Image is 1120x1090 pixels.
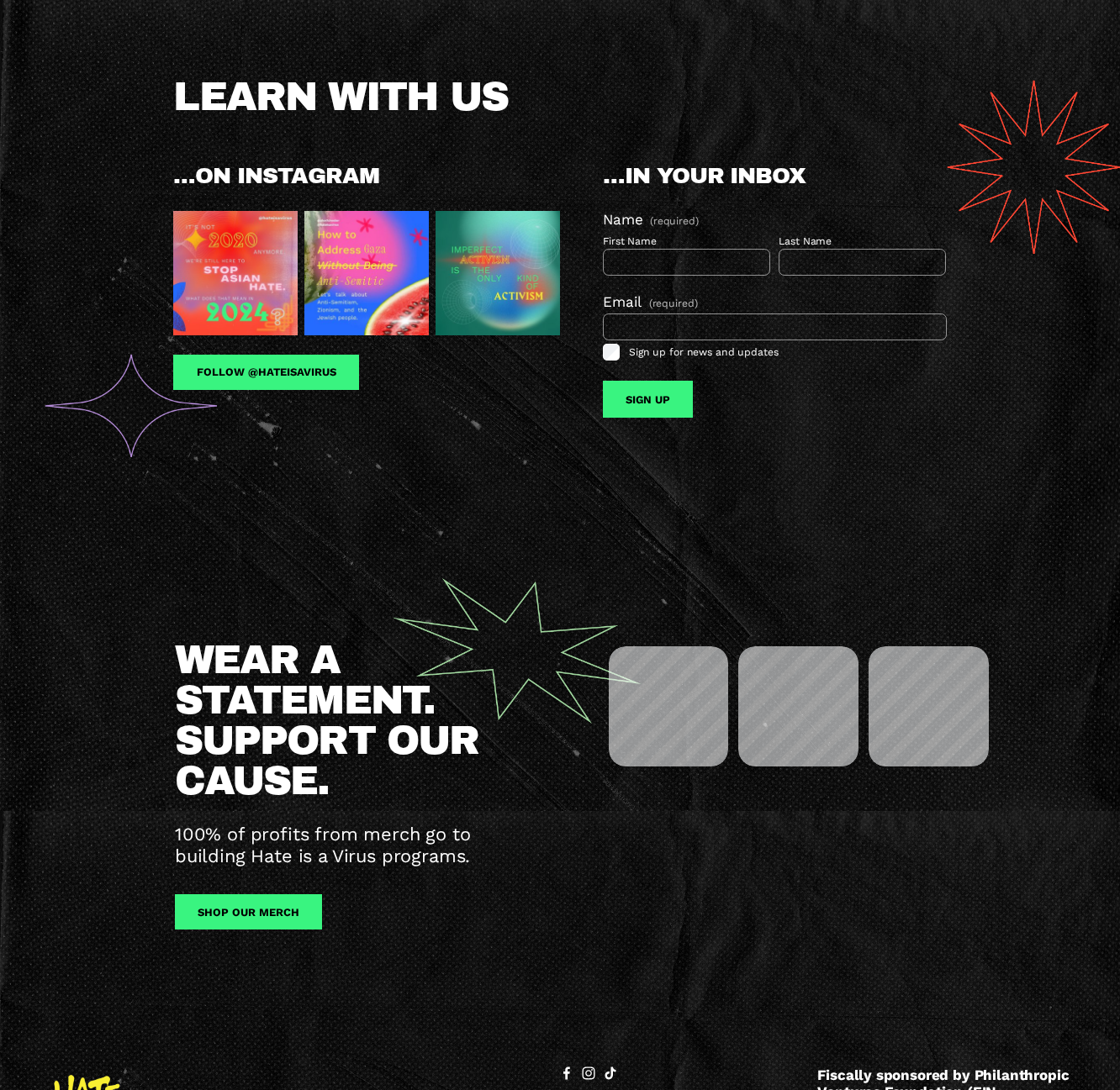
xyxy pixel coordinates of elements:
h2: LEARN WITH US [173,76,1120,117]
button: Sign Up [603,381,693,418]
a: Follow @hateisavirus [173,355,358,390]
a: instagram-unauth [582,1066,595,1080]
a: TikTok [604,1066,617,1080]
div: Last Name [779,235,946,250]
span: (required) [649,298,698,310]
span: 100% of profits from merch go to building Hate is a Virus programs. [175,824,476,866]
img: In 2020 Hate Is A Virus sprung from the love of a few friends for our community. From our childre... [173,211,298,335]
div: First Name [603,235,770,250]
span: Name [603,211,642,228]
span: Sign up for news and updates [629,346,779,359]
span: (required) [650,216,699,226]
h2: WEAR A STATEMENT. SUPPORT OUR CAUSE. [175,640,555,802]
span: Email [603,293,642,310]
input: Sign up for news and updates [603,344,620,361]
span: …IN YOUR INBOX [603,164,806,188]
img: Ever feel overwhelmed? You&rsquo;re not alone. It&rsquo;s easy to look at the state of our world ... [436,211,560,335]
span: …ON INSTAGRAM [173,164,378,188]
img: We protest because we love.&nbsp; We protest the g*n*c*de in Gaza because everyone has the right ... [304,211,429,335]
a: facebook-unauth [560,1066,573,1080]
a: Shop our merch [175,894,322,929]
